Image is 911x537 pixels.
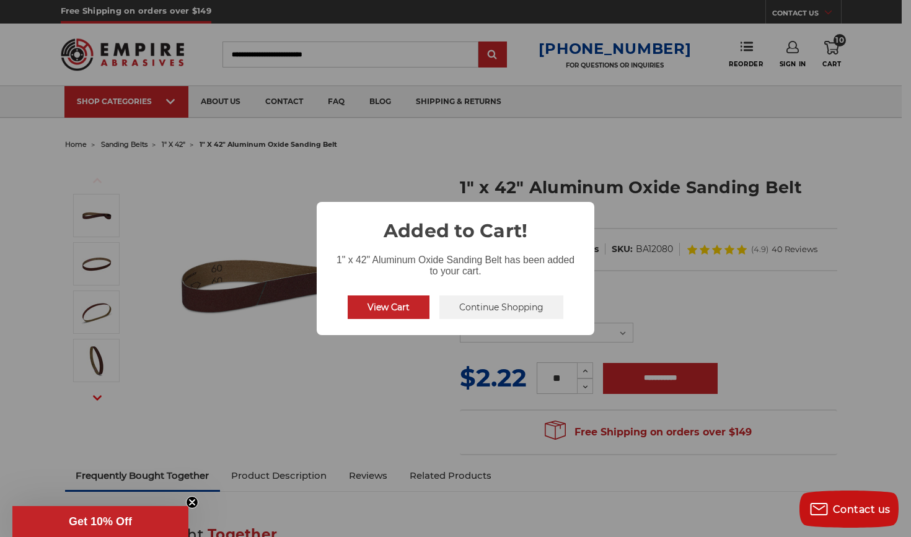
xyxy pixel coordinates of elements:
[69,515,132,528] span: Get 10% Off
[833,504,891,515] span: Contact us
[439,295,563,319] button: Continue Shopping
[799,491,899,528] button: Contact us
[186,496,198,509] button: Close teaser
[317,245,594,279] div: 1" x 42" Aluminum Oxide Sanding Belt has been added to your cart.
[317,202,594,245] h2: Added to Cart!
[348,295,429,319] button: View Cart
